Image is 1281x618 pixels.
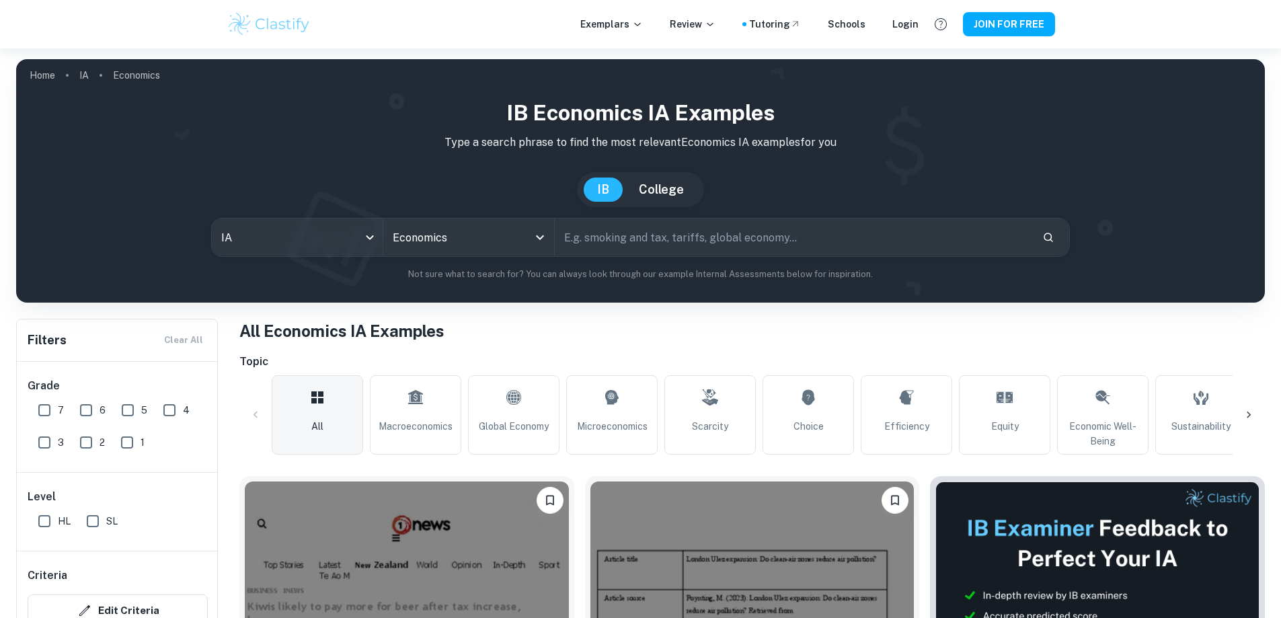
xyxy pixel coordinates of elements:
[479,419,549,434] span: Global Economy
[379,419,453,434] span: Macroeconomics
[1037,226,1060,249] button: Search
[141,403,147,418] span: 5
[625,178,697,202] button: College
[584,178,623,202] button: IB
[884,419,929,434] span: Efficiency
[692,419,728,434] span: Scarcity
[28,489,208,505] h6: Level
[963,12,1055,36] button: JOIN FOR FREE
[79,66,89,85] a: IA
[892,17,919,32] a: Login
[58,514,71,529] span: HL
[1171,419,1231,434] span: Sustainability
[991,419,1019,434] span: Equity
[27,134,1254,151] p: Type a search phrase to find the most relevant Economics IA examples for you
[531,228,549,247] button: Open
[239,319,1265,343] h1: All Economics IA Examples
[100,435,105,450] span: 2
[28,378,208,394] h6: Grade
[577,419,648,434] span: Microeconomics
[106,514,118,529] span: SL
[30,66,55,85] a: Home
[27,97,1254,129] h1: IB Economics IA examples
[239,354,1265,370] h6: Topic
[100,403,106,418] span: 6
[828,17,865,32] a: Schools
[555,219,1032,256] input: E.g. smoking and tax, tariffs, global economy...
[16,59,1265,303] img: profile cover
[882,487,908,514] button: Please log in to bookmark exemplars
[1063,419,1142,449] span: Economic Well-Being
[670,17,715,32] p: Review
[580,17,643,32] p: Exemplars
[58,403,64,418] span: 7
[212,219,383,256] div: IA
[27,268,1254,281] p: Not sure what to search for? You can always look through our example Internal Assessments below f...
[113,68,160,83] p: Economics
[28,568,67,584] h6: Criteria
[227,11,312,38] img: Clastify logo
[749,17,801,32] a: Tutoring
[537,487,564,514] button: Please log in to bookmark exemplars
[58,435,64,450] span: 3
[183,403,190,418] span: 4
[141,435,145,450] span: 1
[28,331,67,350] h6: Filters
[929,13,952,36] button: Help and Feedback
[793,419,824,434] span: Choice
[311,419,323,434] span: All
